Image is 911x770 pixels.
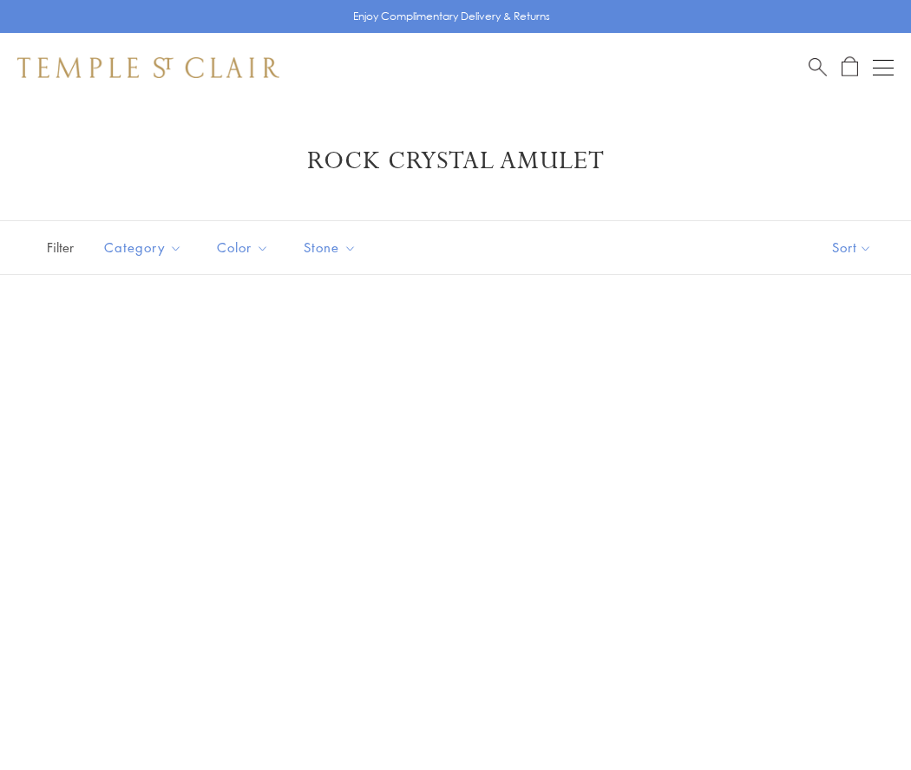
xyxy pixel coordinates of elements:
[873,57,894,78] button: Open navigation
[91,228,195,267] button: Category
[17,57,279,78] img: Temple St. Clair
[204,228,282,267] button: Color
[842,56,858,78] a: Open Shopping Bag
[43,146,868,177] h1: Rock Crystal Amulet
[208,237,282,258] span: Color
[291,228,370,267] button: Stone
[809,56,827,78] a: Search
[353,8,550,25] p: Enjoy Complimentary Delivery & Returns
[95,237,195,258] span: Category
[793,221,911,274] button: Show sort by
[295,237,370,258] span: Stone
